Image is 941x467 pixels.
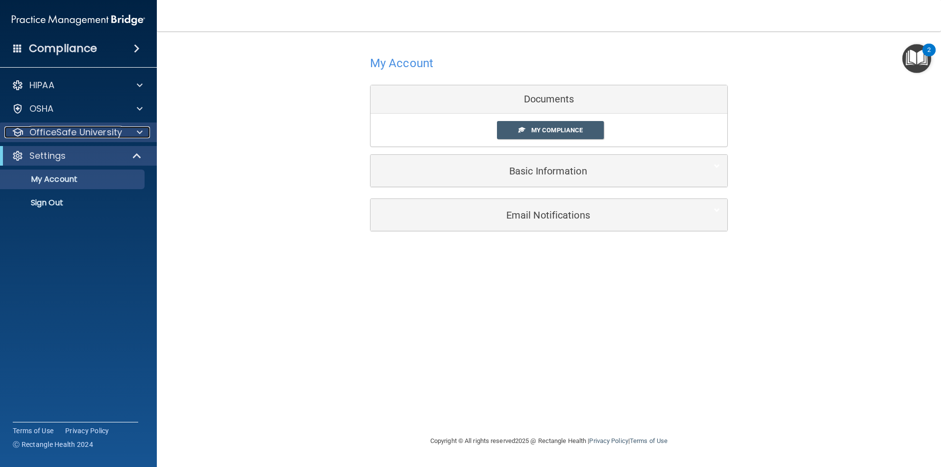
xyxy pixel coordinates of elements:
[12,150,142,162] a: Settings
[927,50,931,63] div: 2
[29,126,122,138] p: OfficeSafe University
[29,103,54,115] p: OSHA
[13,426,53,436] a: Terms of Use
[378,160,720,182] a: Basic Information
[531,126,583,134] span: My Compliance
[12,10,145,30] img: PMB logo
[589,437,628,444] a: Privacy Policy
[6,174,140,184] p: My Account
[378,204,720,226] a: Email Notifications
[892,399,929,437] iframe: Drift Widget Chat Controller
[29,150,66,162] p: Settings
[370,425,728,457] div: Copyright © All rights reserved 2025 @ Rectangle Health | |
[371,85,727,114] div: Documents
[12,103,143,115] a: OSHA
[29,79,54,91] p: HIPAA
[65,426,109,436] a: Privacy Policy
[12,126,143,138] a: OfficeSafe University
[378,210,690,221] h5: Email Notifications
[6,198,140,208] p: Sign Out
[370,57,433,70] h4: My Account
[13,440,93,449] span: Ⓒ Rectangle Health 2024
[902,44,931,73] button: Open Resource Center, 2 new notifications
[378,166,690,176] h5: Basic Information
[12,79,143,91] a: HIPAA
[630,437,668,444] a: Terms of Use
[29,42,97,55] h4: Compliance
